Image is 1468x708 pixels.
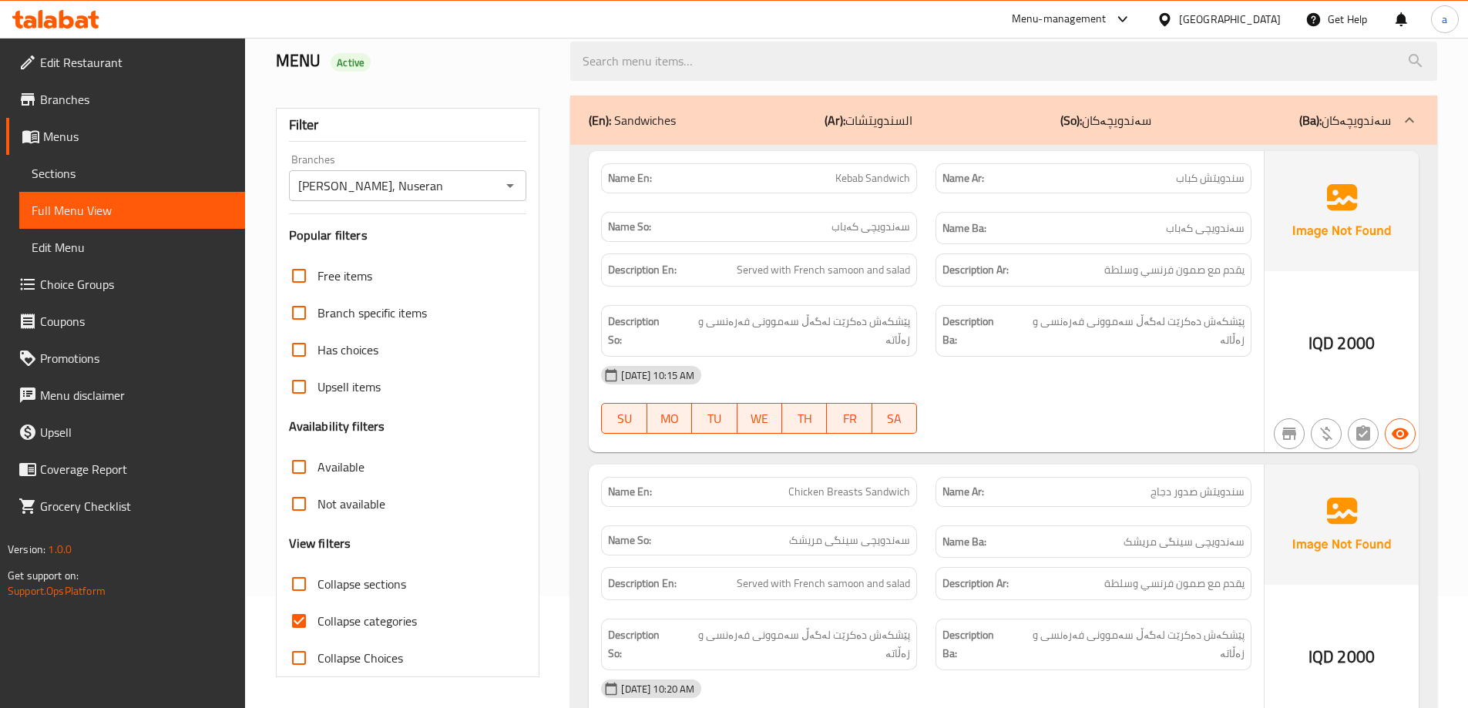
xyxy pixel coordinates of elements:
a: Support.OpsPlatform [8,581,106,601]
strong: Description Ar: [942,260,1009,280]
a: Sections [19,155,245,192]
button: Not branch specific item [1274,418,1305,449]
strong: Name En: [608,484,652,500]
input: search [570,42,1437,81]
span: سەندویچی کەباب [831,219,910,235]
span: Upsell items [317,377,381,396]
button: FR [827,403,872,434]
b: (Ar): [825,109,845,132]
a: Edit Restaurant [6,44,245,81]
a: Promotions [6,340,245,377]
div: Menu-management [1012,10,1107,29]
span: Coverage Report [40,460,233,478]
span: SU [608,408,640,430]
span: Collapse Choices [317,649,403,667]
strong: Name Ba: [942,219,986,238]
strong: Name So: [608,532,651,549]
a: Edit Menu [19,229,245,266]
strong: Name Ar: [942,170,984,186]
span: WE [744,408,776,430]
span: Available [317,458,364,476]
span: [DATE] 10:15 AM [615,368,700,383]
b: (So): [1060,109,1082,132]
span: Kebab Sandwich [835,170,910,186]
a: Grocery Checklist [6,488,245,525]
span: پێشکەش دەکرێت لەگەڵ سەموونى فەرەنسی و زەڵاتە [677,312,910,350]
button: Open [499,175,521,196]
button: WE [737,403,782,434]
span: a [1442,11,1447,28]
span: Sections [32,164,233,183]
button: MO [647,403,692,434]
span: TU [698,408,731,430]
span: پێشکەش دەکرێت لەگەڵ سەموونى فەرەنسی و زەڵاتە [1013,626,1245,663]
button: SU [601,403,647,434]
a: Coverage Report [6,451,245,488]
a: Branches [6,81,245,118]
a: Upsell [6,414,245,451]
img: Ae5nvW7+0k+MAAAAAElFTkSuQmCC [1265,465,1419,585]
span: Menus [43,127,233,146]
span: Menu disclaimer [40,386,233,404]
span: پێشکەش دەکرێت لەگەڵ سەموونى فەرەنسی و زەڵاتە [677,626,910,663]
button: TH [782,403,827,434]
span: Promotions [40,349,233,367]
span: يقدم مع صمون فرنسي وسلطة [1104,574,1245,593]
button: Not has choices [1348,418,1379,449]
span: TH [788,408,821,430]
span: Served with French samoon and salad [737,260,910,280]
strong: Description Ba: [942,312,1009,350]
span: پێشکەش دەکرێت لەگەڵ سەموونى فەرەنسی و زەڵاتە [1013,312,1245,350]
b: (En): [589,109,611,132]
span: سندويتش كباب [1176,170,1245,186]
button: Purchased item [1311,418,1342,449]
span: Active [331,55,371,70]
p: سەندویچەکان [1299,111,1391,129]
span: Choice Groups [40,275,233,294]
span: Coupons [40,312,233,331]
strong: Description So: [608,312,674,350]
span: سەندویچى سینگی مریشک [789,532,910,549]
span: سەندویچى سینگی مریشک [1124,532,1245,552]
h3: View filters [289,535,351,552]
strong: Name So: [608,219,651,235]
span: 1.0.0 [48,539,72,559]
span: IQD [1308,328,1334,358]
strong: Description So: [608,626,674,663]
p: السندويتشات [825,111,912,129]
span: Chicken Breasts Sandwich [788,484,910,500]
strong: Description Ar: [942,574,1009,593]
span: Get support on: [8,565,79,586]
button: Available [1385,418,1416,449]
span: Edit Menu [32,238,233,257]
span: Not available [317,495,385,513]
b: (Ba): [1299,109,1322,132]
span: Branch specific items [317,304,427,322]
div: Filter [289,109,527,142]
span: Grocery Checklist [40,497,233,515]
span: Collapse sections [317,575,406,593]
h2: MENU [276,49,553,72]
span: سەندویچی کەباب [1166,219,1245,238]
span: 2000 [1337,642,1375,672]
span: يقدم مع صمون فرنسي وسلطة [1104,260,1245,280]
span: Full Menu View [32,201,233,220]
div: (En): Sandwiches(Ar):السندويتشات(So):سەندویچەکان(Ba):سەندویچەکان [570,96,1437,145]
a: Coupons [6,303,245,340]
strong: Description Ba: [942,626,1009,663]
h3: Availability filters [289,418,385,435]
img: Ae5nvW7+0k+MAAAAAElFTkSuQmCC [1265,151,1419,271]
span: [DATE] 10:20 AM [615,682,700,696]
a: Choice Groups [6,266,245,303]
strong: Description En: [608,574,677,593]
span: Version: [8,539,45,559]
button: SA [872,403,917,434]
span: FR [833,408,865,430]
span: Collapse categories [317,612,417,630]
span: Upsell [40,423,233,441]
span: MO [653,408,686,430]
span: Branches [40,90,233,109]
p: Sandwiches [589,111,676,129]
h3: Popular filters [289,226,527,244]
span: Edit Restaurant [40,53,233,72]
